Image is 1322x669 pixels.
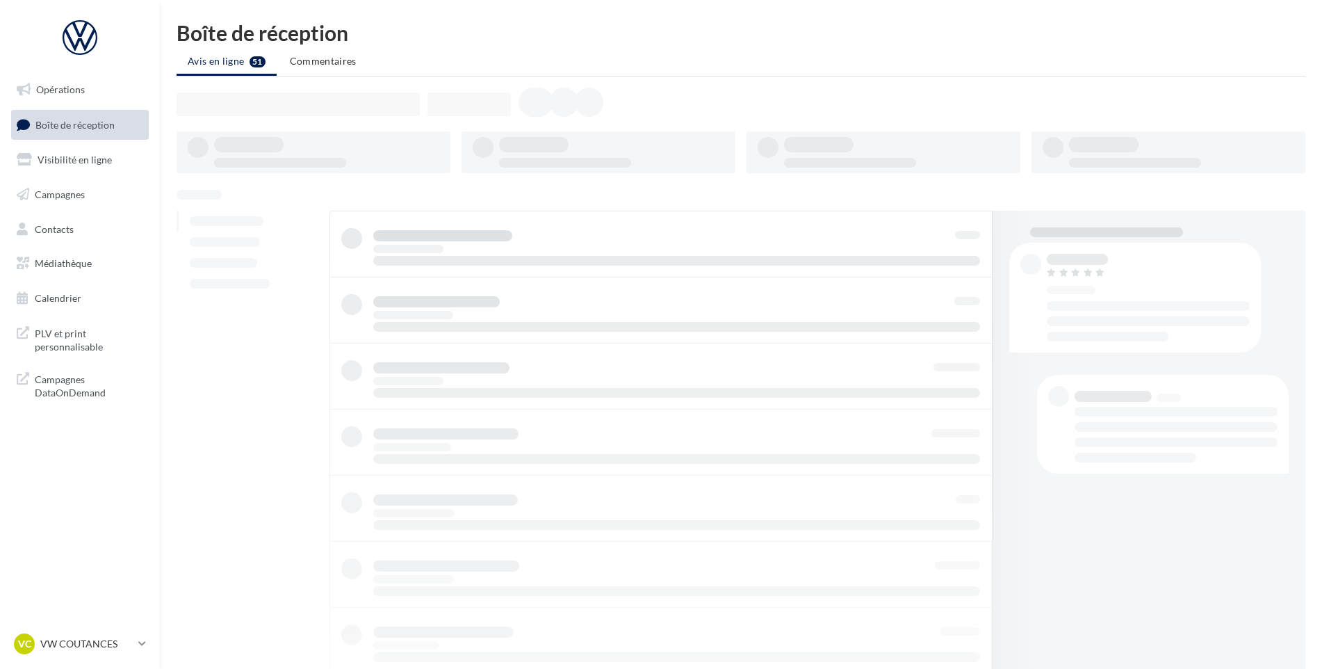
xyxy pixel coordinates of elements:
a: Médiathèque [8,249,152,278]
span: Visibilité en ligne [38,154,112,166]
a: Opérations [8,75,152,104]
div: Boîte de réception [177,22,1305,43]
span: Médiathèque [35,257,92,269]
span: Contacts [35,223,74,234]
a: VC VW COUTANCES [11,631,149,657]
p: VW COUTANCES [40,637,133,651]
span: Opérations [36,83,85,95]
span: PLV et print personnalisable [35,324,143,354]
a: Visibilité en ligne [8,145,152,175]
span: Campagnes DataOnDemand [35,370,143,400]
span: VC [18,637,31,651]
a: Contacts [8,215,152,244]
span: Calendrier [35,292,81,304]
a: Campagnes DataOnDemand [8,364,152,405]
span: Boîte de réception [35,118,115,130]
a: PLV et print personnalisable [8,319,152,360]
a: Calendrier [8,284,152,313]
span: Commentaires [290,55,357,67]
a: Boîte de réception [8,110,152,140]
span: Campagnes [35,188,85,200]
a: Campagnes [8,180,152,209]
